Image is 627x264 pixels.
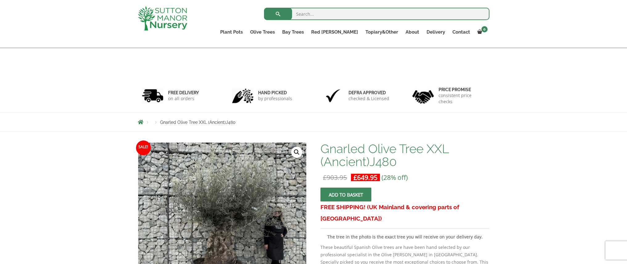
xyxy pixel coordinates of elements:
[481,26,488,32] span: 0
[323,173,327,182] span: £
[258,95,292,102] p: by professionals
[327,234,483,240] strong: The tree in the photo is the exact tree you will receive on your delivery day.
[138,120,489,124] nav: Breadcrumbs
[136,140,151,155] span: Sale!
[322,88,344,104] img: 3.jpg
[278,28,307,36] a: Bay Trees
[217,28,246,36] a: Plant Pots
[402,28,423,36] a: About
[246,28,278,36] a: Olive Trees
[258,90,292,95] h6: hand picked
[382,173,408,182] span: (28% off)
[349,95,389,102] p: checked & Licensed
[138,6,187,30] img: logo
[449,28,474,36] a: Contact
[307,28,362,36] a: Red [PERSON_NAME]
[349,90,389,95] h6: Defra approved
[320,142,489,168] h1: Gnarled Olive Tree XXL (Ancient)J480
[142,88,163,104] img: 1.jpg
[353,173,377,182] bdi: 649.95
[439,87,485,92] h6: Price promise
[412,86,434,105] img: 4.jpg
[439,92,485,105] p: consistent price checks
[362,28,402,36] a: Topiary&Other
[320,188,371,201] button: Add to basket
[423,28,449,36] a: Delivery
[264,8,489,20] input: Search...
[160,120,236,125] span: Gnarled Olive Tree XXL (Ancient)J480
[232,88,254,104] img: 2.jpg
[168,95,199,102] p: on all orders
[291,147,302,158] a: View full-screen image gallery
[474,28,489,36] a: 0
[323,173,347,182] bdi: 903.95
[353,173,357,182] span: £
[168,90,199,95] h6: FREE DELIVERY
[320,201,489,224] h3: FREE SHIPPING! (UK Mainland & covering parts of [GEOGRAPHIC_DATA])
